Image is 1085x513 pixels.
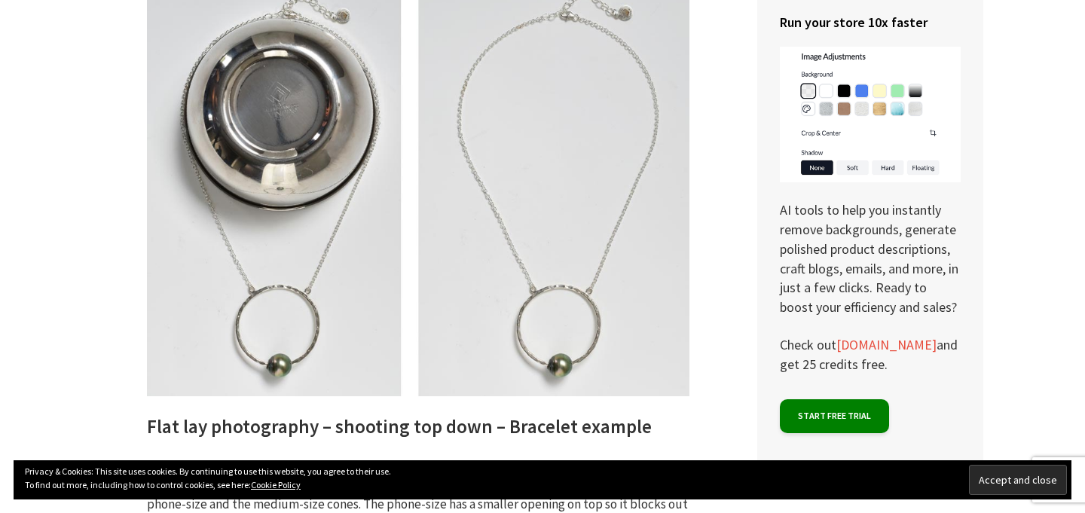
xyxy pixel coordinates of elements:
a: Start free trial [780,399,889,433]
p: Check out and get 25 credits free. [780,335,961,374]
a: [DOMAIN_NAME] [836,336,937,354]
a: tripod with a horizontal arm [310,457,465,475]
input: Accept and close [969,465,1067,495]
a: Cookie Policy [251,479,301,490]
h2: Flat lay photography – shooting top down – Bracelet example [147,414,689,439]
p: AI tools to help you instantly remove backgrounds, generate polished product descriptions, craft ... [780,47,961,316]
h4: Run your store 10x faster [780,13,961,32]
div: Privacy & Cookies: This site uses cookies. By continuing to use this website, you agree to their ... [14,460,1071,499]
